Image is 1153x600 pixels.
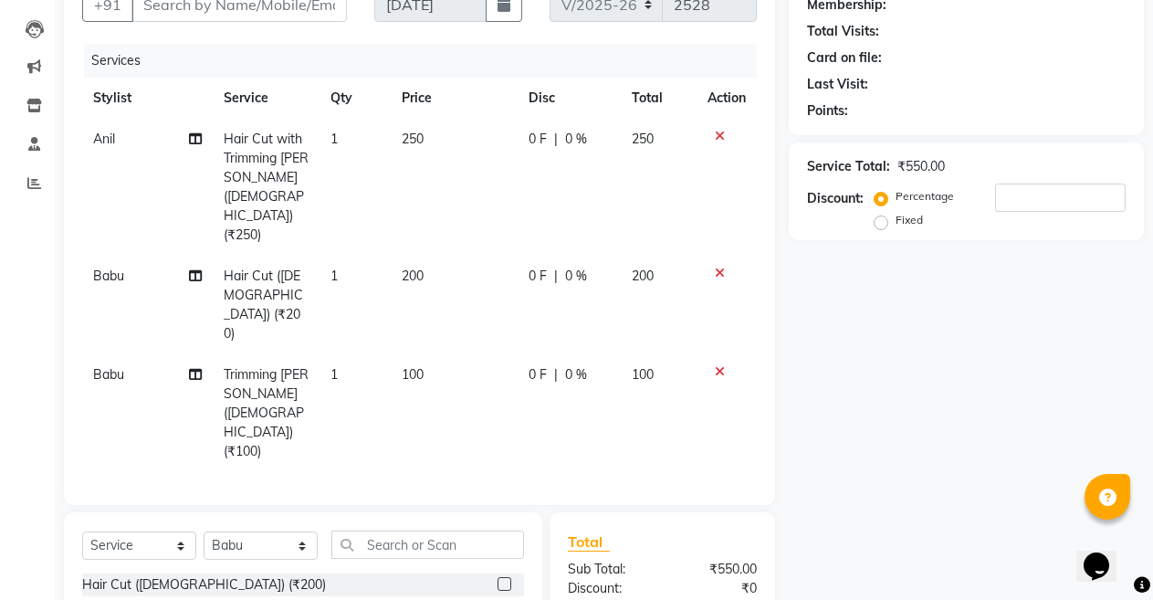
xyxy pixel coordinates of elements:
[391,78,518,119] th: Price
[807,22,879,41] div: Total Visits:
[213,78,320,119] th: Service
[621,78,696,119] th: Total
[554,365,558,384] span: |
[518,78,621,119] th: Disc
[568,532,610,552] span: Total
[807,75,868,94] div: Last Visit:
[662,579,770,598] div: ₹0
[402,131,424,147] span: 250
[93,131,115,147] span: Anil
[529,365,547,384] span: 0 F
[807,48,882,68] div: Card on file:
[565,365,587,384] span: 0 %
[402,268,424,284] span: 200
[554,130,558,149] span: |
[84,44,770,78] div: Services
[402,366,424,383] span: 100
[554,579,662,598] div: Discount:
[565,267,587,286] span: 0 %
[1076,527,1135,582] iframe: chat widget
[529,267,547,286] span: 0 F
[896,212,923,228] label: Fixed
[554,267,558,286] span: |
[93,268,124,284] span: Babu
[897,157,945,176] div: ₹550.00
[896,188,954,205] label: Percentage
[224,366,309,459] span: Trimming [PERSON_NAME] ([DEMOGRAPHIC_DATA]) (₹100)
[82,575,326,595] div: Hair Cut ([DEMOGRAPHIC_DATA]) (₹200)
[529,130,547,149] span: 0 F
[330,131,338,147] span: 1
[93,366,124,383] span: Babu
[807,101,848,121] div: Points:
[697,78,757,119] th: Action
[330,268,338,284] span: 1
[554,560,662,579] div: Sub Total:
[662,560,770,579] div: ₹550.00
[632,131,654,147] span: 250
[807,157,890,176] div: Service Total:
[807,189,864,208] div: Discount:
[331,531,524,559] input: Search or Scan
[632,268,654,284] span: 200
[320,78,391,119] th: Qty
[224,268,303,342] span: Hair Cut ([DEMOGRAPHIC_DATA]) (₹200)
[330,366,338,383] span: 1
[632,366,654,383] span: 100
[224,131,309,243] span: Hair Cut with Trimming [PERSON_NAME] ([DEMOGRAPHIC_DATA]) (₹250)
[82,78,213,119] th: Stylist
[565,130,587,149] span: 0 %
